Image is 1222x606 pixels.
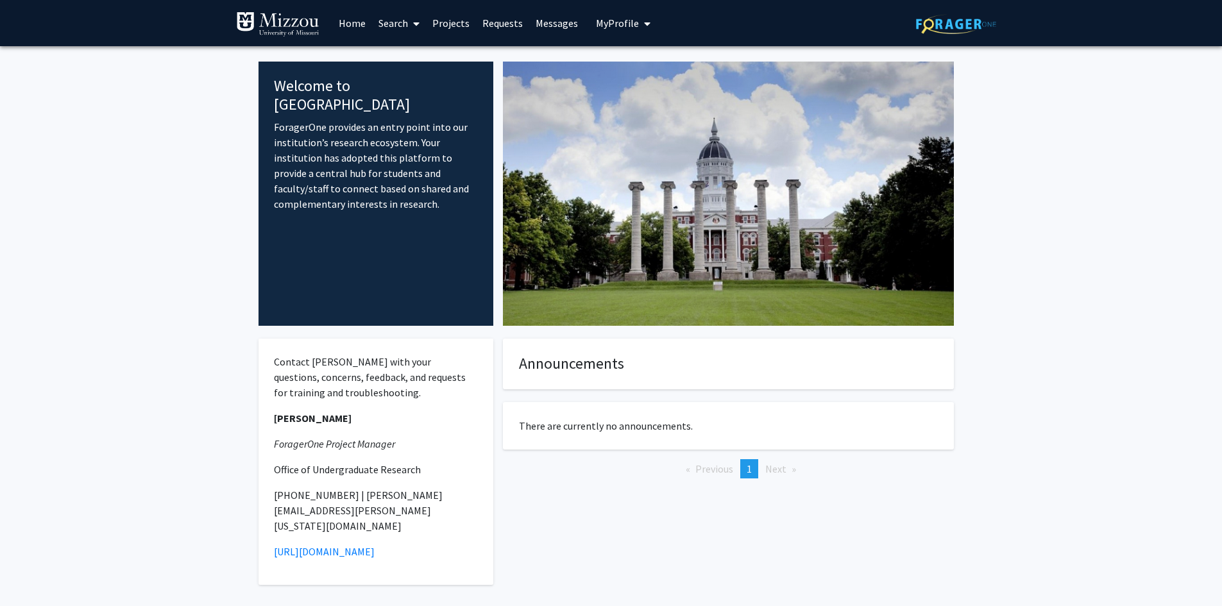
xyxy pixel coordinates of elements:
[274,545,375,558] a: [URL][DOMAIN_NAME]
[274,487,479,534] p: [PHONE_NUMBER] | [PERSON_NAME][EMAIL_ADDRESS][PERSON_NAME][US_STATE][DOMAIN_NAME]
[747,462,752,475] span: 1
[274,119,479,212] p: ForagerOne provides an entry point into our institution’s research ecosystem. Your institution ha...
[274,437,395,450] em: ForagerOne Project Manager
[503,459,954,478] ul: Pagination
[596,17,639,29] span: My Profile
[236,12,319,37] img: University of Missouri Logo
[372,1,426,46] a: Search
[332,1,372,46] a: Home
[274,77,479,114] h4: Welcome to [GEOGRAPHIC_DATA]
[503,62,954,326] img: Cover Image
[519,355,938,373] h4: Announcements
[10,548,55,596] iframe: Chat
[426,1,476,46] a: Projects
[274,462,479,477] p: Office of Undergraduate Research
[695,462,733,475] span: Previous
[765,462,786,475] span: Next
[529,1,584,46] a: Messages
[274,354,479,400] p: Contact [PERSON_NAME] with your questions, concerns, feedback, and requests for training and trou...
[916,14,996,34] img: ForagerOne Logo
[519,418,938,433] p: There are currently no announcements.
[476,1,529,46] a: Requests
[274,412,352,425] strong: [PERSON_NAME]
